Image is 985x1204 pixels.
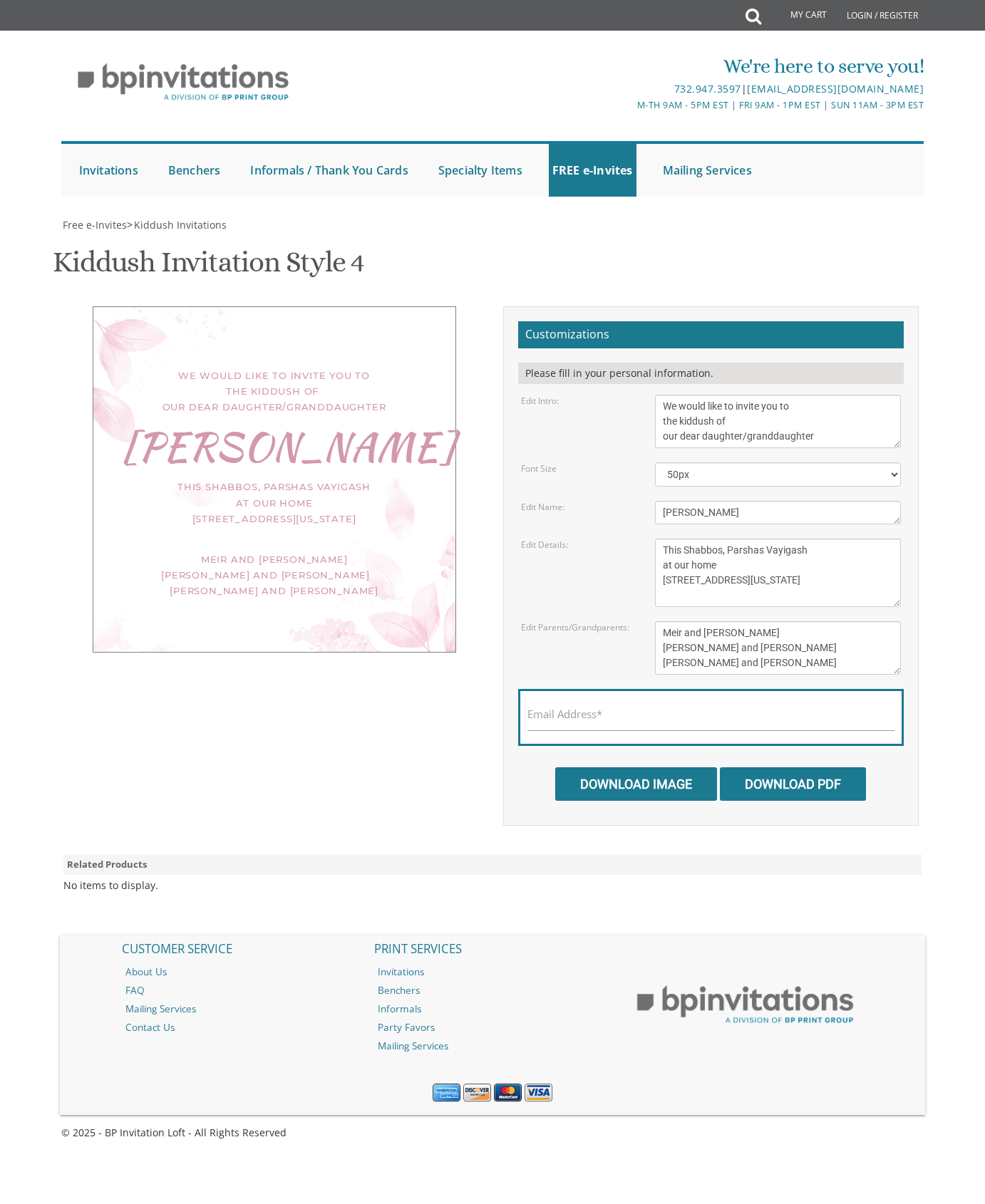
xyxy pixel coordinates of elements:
[521,462,557,474] label: Font Size
[122,438,427,454] div: [PERSON_NAME]
[518,363,904,384] div: Please fill in your personal information.
[747,82,924,95] a: [EMAIL_ADDRESS][DOMAIN_NAME]
[760,1,837,30] a: My Cart
[63,854,921,875] div: Related Products
[527,707,602,722] label: Email Address*
[655,395,902,448] textarea: We would like to invite you to the kiddush of our dear daughter/granddaughter
[674,82,741,95] a: 732.947.3597
[620,975,870,1035] img: BP Print Group
[655,621,902,675] textarea: Meir and [PERSON_NAME] [PERSON_NAME] and [PERSON_NAME] [PERSON_NAME] and [PERSON_NAME]
[127,218,227,232] span: >
[367,1037,617,1055] a: Mailing Services
[367,1000,617,1018] a: Informals
[122,479,427,526] div: This Shabbos, Parshas Vayigash at our home [STREET_ADDRESS][US_STATE]
[247,144,411,197] a: Informals / Thank You Cards
[367,935,617,962] h2: PRINT SERVICES
[521,395,559,407] label: Edit Intro:
[525,1084,552,1102] img: Visa
[76,144,142,197] a: Invitations
[63,878,158,893] div: No items to display.
[521,621,629,633] label: Edit Parents/Grandparents:
[659,144,755,197] a: Mailing Services
[720,767,866,801] input: Download PDF
[122,368,427,415] div: We would like to invite you to the kiddush of our dear daughter/granddaughter
[367,962,617,981] a: Invitations
[521,539,568,551] label: Edit Details:
[115,981,365,1000] a: FAQ
[53,246,364,289] h1: Kiddush Invitation Style 4
[122,551,427,598] div: Meir and [PERSON_NAME] [PERSON_NAME] and [PERSON_NAME] [PERSON_NAME] and [PERSON_NAME]
[433,1084,460,1102] img: American Express
[349,98,924,113] div: M-Th 9am - 5pm EST | Fri 9am - 1pm EST | Sun 11am - 3pm EST
[61,218,127,232] a: Free e-Invites
[555,767,717,801] input: Download Image
[115,935,365,962] h2: CUSTOMER SERVICE
[115,962,365,981] a: About Us
[463,1084,491,1102] img: Discover
[61,53,306,112] img: BP Invitation Loft
[655,501,902,524] textarea: [PERSON_NAME]
[367,1018,617,1037] a: Party Favors
[134,218,227,232] span: Kiddush Invitations
[63,218,127,232] span: Free e-Invites
[655,539,902,607] textarea: This Shabbos, Parshas Vayigash at our home [STREET_ADDRESS][US_STATE]
[435,144,526,197] a: Specialty Items
[549,144,636,197] a: FREE e-Invites
[115,1000,365,1018] a: Mailing Services
[133,218,227,232] a: Kiddush Invitations
[60,1126,925,1140] div: © 2025 - BP Invitation Loft - All Rights Reserved
[518,321,904,348] h2: Customizations
[115,1018,365,1037] a: Contact Us
[367,981,617,1000] a: Benchers
[521,501,564,513] label: Edit Name:
[349,52,924,81] div: We're here to serve you!
[349,81,924,98] div: |
[494,1084,522,1102] img: MasterCard
[165,144,225,197] a: Benchers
